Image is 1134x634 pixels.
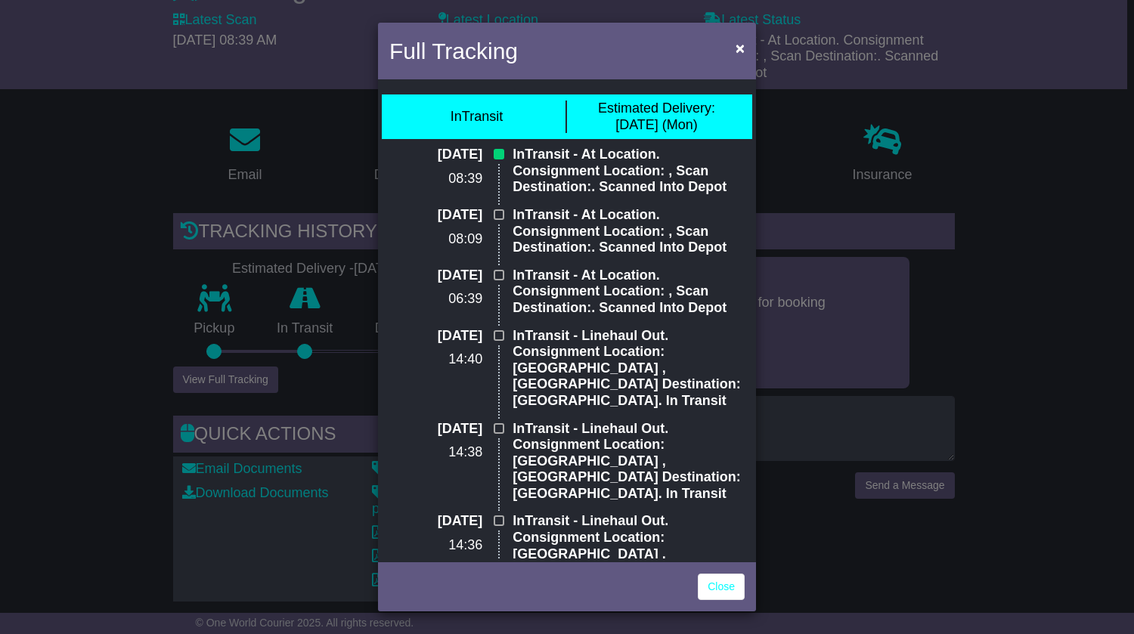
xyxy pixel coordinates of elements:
span: × [736,39,745,57]
div: InTransit [451,109,503,125]
p: [DATE] [389,147,482,163]
p: [DATE] [389,513,482,530]
p: InTransit - Linehaul Out. Consignment Location: [GEOGRAPHIC_DATA] , [GEOGRAPHIC_DATA] Destination... [513,328,745,410]
p: 08:09 [389,231,482,248]
p: [DATE] [389,268,482,284]
div: [DATE] (Mon) [598,101,715,133]
p: 14:40 [389,351,482,368]
span: Estimated Delivery: [598,101,715,116]
p: 06:39 [389,291,482,308]
p: InTransit - At Location. Consignment Location: , Scan Destination:. Scanned Into Depot [513,268,745,317]
p: InTransit - Linehaul Out. Consignment Location: [GEOGRAPHIC_DATA] , [GEOGRAPHIC_DATA] Destination... [513,513,745,595]
p: InTransit - Linehaul Out. Consignment Location: [GEOGRAPHIC_DATA] , [GEOGRAPHIC_DATA] Destination... [513,421,745,503]
p: 14:38 [389,444,482,461]
p: 14:36 [389,537,482,554]
a: Close [698,574,745,600]
button: Close [728,32,752,63]
p: [DATE] [389,328,482,345]
p: InTransit - At Location. Consignment Location: , Scan Destination:. Scanned Into Depot [513,147,745,196]
p: InTransit - At Location. Consignment Location: , Scan Destination:. Scanned Into Depot [513,207,745,256]
p: [DATE] [389,207,482,224]
p: 08:39 [389,171,482,187]
p: [DATE] [389,421,482,438]
h4: Full Tracking [389,34,518,68]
